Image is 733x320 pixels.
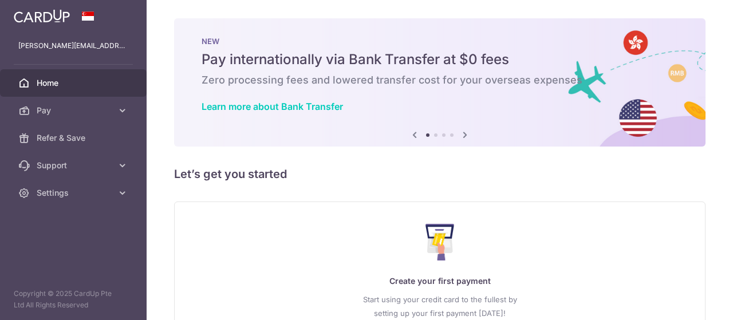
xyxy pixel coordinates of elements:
img: Bank transfer banner [174,18,706,147]
p: Create your first payment [198,274,682,288]
span: Home [37,77,112,89]
p: Start using your credit card to the fullest by setting up your first payment [DATE]! [198,293,682,320]
span: Support [37,160,112,171]
img: Make Payment [425,224,455,260]
h5: Pay internationally via Bank Transfer at $0 fees [202,50,678,69]
p: NEW [202,37,678,46]
h5: Let’s get you started [174,165,706,183]
span: Pay [37,105,112,116]
a: Learn more about Bank Transfer [202,101,343,112]
img: CardUp [14,9,70,23]
p: [PERSON_NAME][EMAIL_ADDRESS][DOMAIN_NAME] [18,40,128,52]
span: Refer & Save [37,132,112,144]
span: Settings [37,187,112,199]
h6: Zero processing fees and lowered transfer cost for your overseas expenses [202,73,678,87]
